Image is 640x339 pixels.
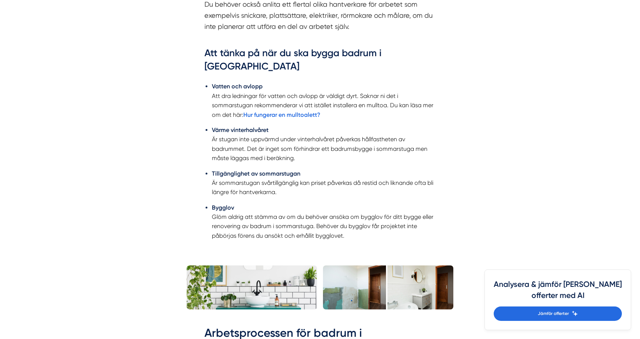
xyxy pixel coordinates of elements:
img: bild [187,265,317,309]
img: Badrumsrenovering [323,265,453,309]
a: Hur fungerar en mulltoalett? [243,111,320,118]
strong: Tillgänglighet av sommarstugan [212,170,300,177]
li: Att dra ledningar för vatten och avlopp är väldigt dyrt. Saknar ni det i sommarstugan rekommender... [212,82,436,119]
a: Jämför offerter [494,306,622,321]
li: Är sommarstugan svårtillgänglig kan priset påverkas då restid och liknande ofta bli längre för ha... [212,169,436,197]
strong: Bygglov [212,204,234,211]
strong: Värme vinterhalvåret [212,126,269,133]
span: Jämför offerter [538,310,569,317]
strong: Vatten och avlopp [212,83,263,90]
h3: Att tänka på när du ska bygga badrum i [GEOGRAPHIC_DATA] [204,47,436,77]
li: Glöm aldrig att stämma av om du behöver ansöka om bygglov för ditt bygge eller renovering av badr... [212,203,436,241]
li: Är stugan inte uppvärmd under vinterhalvåret påverkas hållfastheten av badrummet. Det är inget so... [212,125,436,163]
h4: Analysera & jämför [PERSON_NAME] offerter med AI [494,279,622,306]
